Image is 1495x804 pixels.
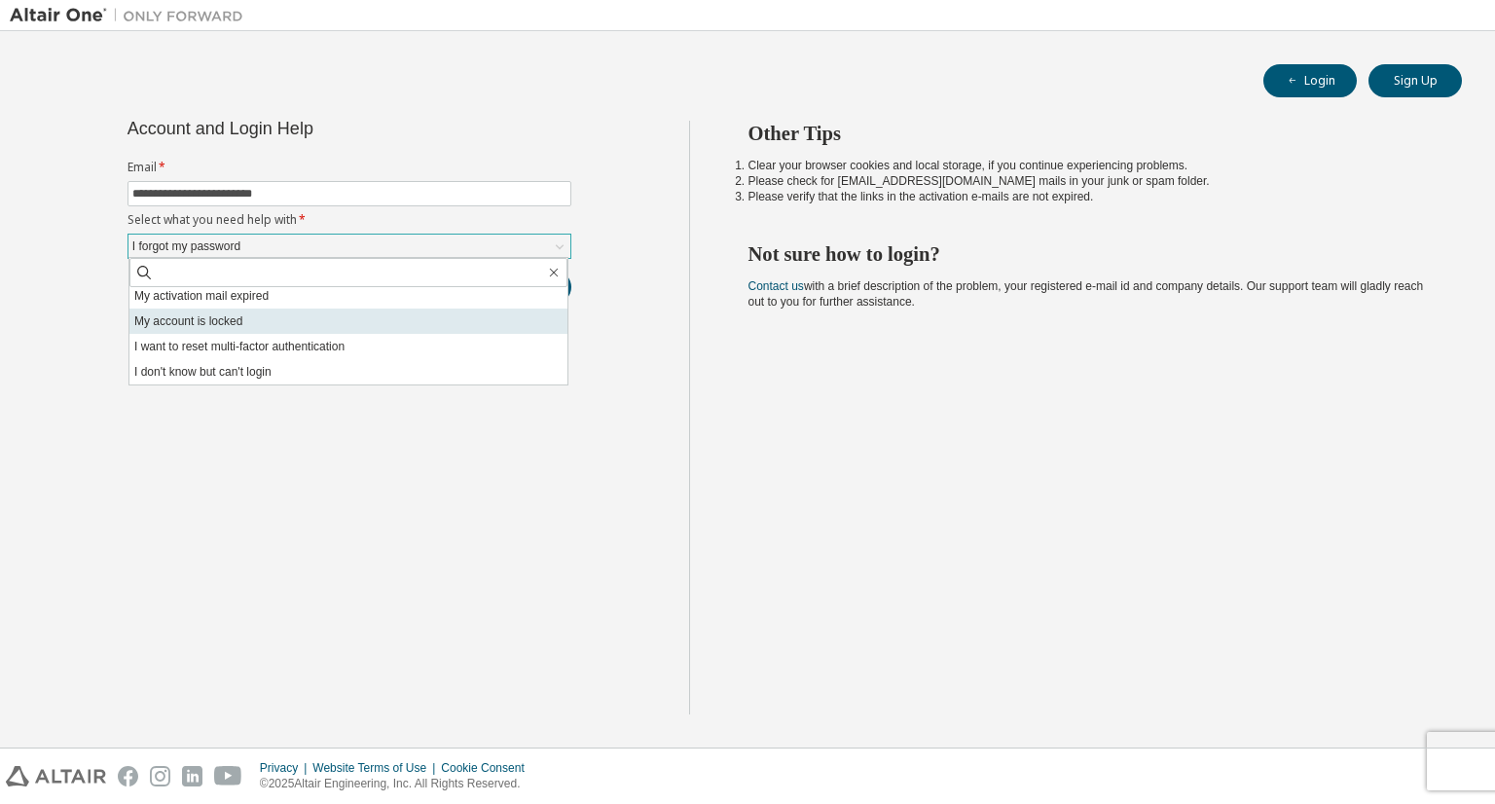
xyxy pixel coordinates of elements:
p: © 2025 Altair Engineering, Inc. All Rights Reserved. [260,776,536,792]
img: youtube.svg [214,766,242,786]
li: My activation mail expired [129,283,567,309]
img: instagram.svg [150,766,170,786]
div: I forgot my password [128,235,570,258]
span: with a brief description of the problem, your registered e-mail id and company details. Our suppo... [748,279,1424,309]
img: linkedin.svg [182,766,202,786]
button: Login [1263,64,1357,97]
div: Account and Login Help [128,121,483,136]
label: Select what you need help with [128,212,571,228]
div: Privacy [260,760,312,776]
div: Website Terms of Use [312,760,441,776]
div: Cookie Consent [441,760,535,776]
img: Altair One [10,6,253,25]
h2: Not sure how to login? [748,241,1428,267]
a: Contact us [748,279,804,293]
label: Email [128,160,571,175]
li: Clear your browser cookies and local storage, if you continue experiencing problems. [748,158,1428,173]
img: altair_logo.svg [6,766,106,786]
li: Please verify that the links in the activation e-mails are not expired. [748,189,1428,204]
h2: Other Tips [748,121,1428,146]
li: Please check for [EMAIL_ADDRESS][DOMAIN_NAME] mails in your junk or spam folder. [748,173,1428,189]
img: facebook.svg [118,766,138,786]
div: I forgot my password [129,236,243,257]
button: Sign Up [1368,64,1462,97]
